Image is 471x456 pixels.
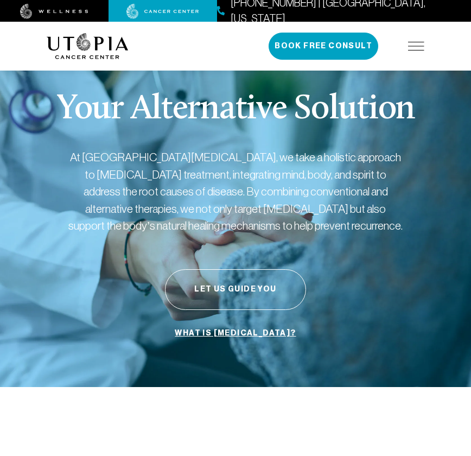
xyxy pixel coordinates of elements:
[165,269,306,310] button: Let Us Guide You
[172,323,298,344] a: What is [MEDICAL_DATA]?
[47,33,129,59] img: logo
[126,4,199,19] img: cancer center
[56,92,415,127] p: Your Alternative Solution
[67,149,404,235] p: At [GEOGRAPHIC_DATA][MEDICAL_DATA], we take a holistic approach to [MEDICAL_DATA] treatment, inte...
[20,4,88,19] img: wellness
[269,33,378,60] button: Book Free Consult
[408,42,424,50] img: icon-hamburger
